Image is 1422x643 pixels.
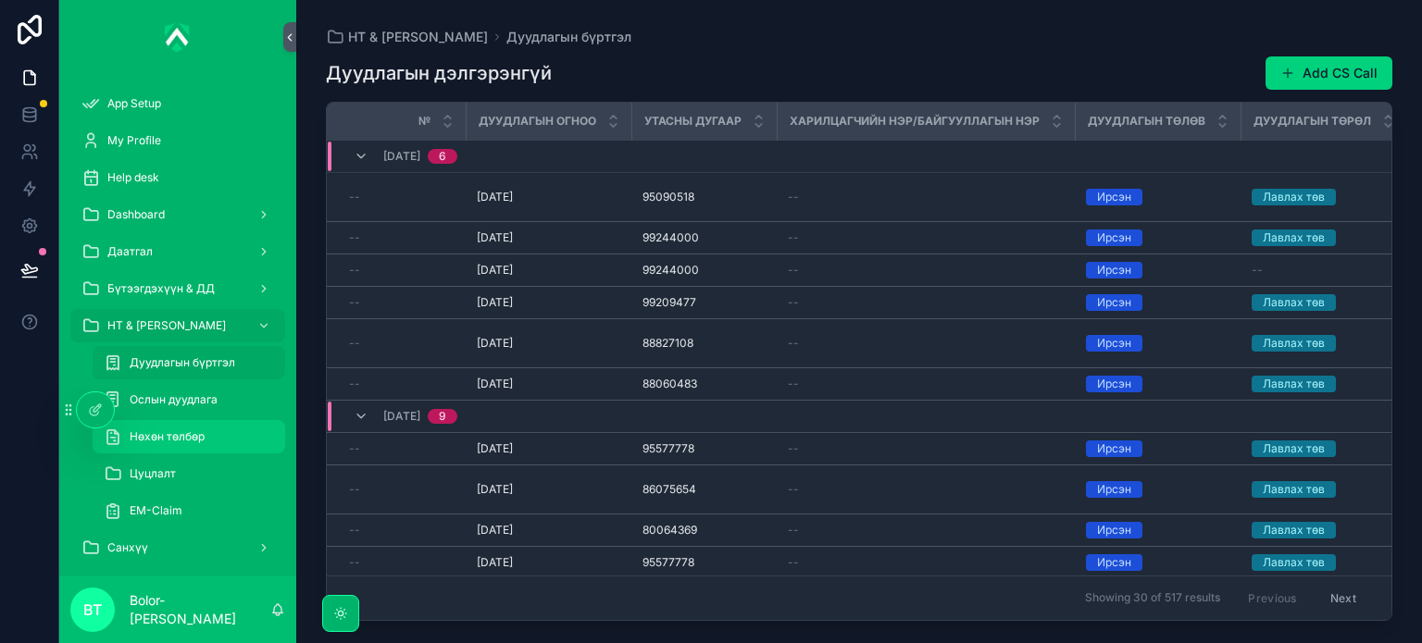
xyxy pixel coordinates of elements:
a: 99244000 [642,263,766,278]
span: -- [788,377,799,391]
a: -- [788,336,1064,351]
span: [DATE] [477,523,513,538]
span: [DATE] [477,555,513,570]
div: Ирсэн [1097,522,1131,538]
div: Лавлах төв [1263,229,1325,246]
a: Ирсэн [1086,262,1229,278]
span: Дуудлагын төрөл [1254,114,1371,129]
div: Лавлах төв [1263,294,1325,311]
div: Ирсэн [1097,376,1131,392]
span: 95090518 [642,190,694,204]
span: -- [349,377,360,391]
a: App Setup [70,87,285,120]
span: -- [788,482,799,497]
span: 95577778 [642,441,694,456]
span: -- [349,263,360,278]
span: Дуудлагын огноо [479,114,596,129]
a: -- [788,482,1064,497]
span: 80064369 [642,523,697,538]
a: Лавлах төв [1252,481,1395,498]
div: Лавлах төв [1263,440,1325,457]
span: Цуцлалт [130,466,176,481]
div: Лавлах төв [1263,376,1325,392]
a: 95577778 [642,555,766,570]
span: Утасны дугаар [644,114,742,129]
a: -- [788,523,1064,538]
a: [DATE] [477,523,620,538]
a: -- [349,555,455,570]
h1: Дуудлагын дэлгэрэнгүй [326,60,552,86]
span: -- [349,555,360,570]
span: -- [1252,263,1263,278]
a: -- [349,441,455,456]
a: Dashboard [70,198,285,231]
a: НТ & [PERSON_NAME] [326,28,488,46]
span: Dashboard [107,207,165,222]
div: Лавлах төв [1263,481,1325,498]
span: -- [349,441,360,456]
a: -- [349,263,455,278]
span: My Profile [107,133,161,148]
a: Ирсэн [1086,335,1229,352]
span: -- [349,336,360,351]
div: scrollable content [59,74,296,576]
a: Нөхөн төлбөр [93,420,285,453]
span: [DATE] [477,482,513,497]
span: [DATE] [477,377,513,391]
a: [DATE] [477,555,620,570]
div: Ирсэн [1097,554,1131,571]
a: -- [349,190,455,204]
a: -- [349,523,455,538]
span: -- [349,190,360,204]
a: -- [788,263,1064,278]
button: Add CS Call [1266,56,1392,90]
a: 88060483 [642,377,766,391]
span: № [418,114,430,129]
a: Лавлах төв [1252,522,1395,538]
p: Bolor-[PERSON_NAME] [130,591,270,628]
a: Санхүү [70,531,285,564]
span: -- [788,555,799,570]
span: -- [349,295,360,310]
a: -- [788,377,1064,391]
span: Харилцагчийн нэр/Байгууллагын нэр [790,114,1040,129]
span: [DATE] [477,230,513,245]
button: Next [1317,584,1369,612]
a: [DATE] [477,336,620,351]
span: EM-Claim [130,503,182,518]
a: НТ & [PERSON_NAME] [70,309,285,342]
span: -- [349,230,360,245]
a: EM-Claim [93,494,285,527]
a: Лавлах төв [1252,554,1395,571]
span: [DATE] [383,149,420,164]
span: Даатгал [107,244,153,259]
a: [DATE] [477,190,620,204]
a: Ослын дуудлага [93,383,285,416]
a: 95090518 [642,190,766,204]
a: -- [788,441,1064,456]
div: 9 [439,409,446,424]
a: Help desk [70,161,285,194]
span: Дуудлагын төлөв [1088,114,1205,129]
a: -- [349,482,455,497]
a: Лавлах төв [1252,440,1395,457]
span: 99244000 [642,230,699,245]
div: 6 [439,149,446,164]
span: -- [349,482,360,497]
a: Лавлах төв [1252,229,1395,246]
a: Цуцлалт [93,457,285,490]
div: Лавлах төв [1263,554,1325,571]
a: Лавлах төв [1252,376,1395,392]
span: Ослын дуудлага [130,392,218,407]
a: 86075654 [642,482,766,497]
a: -- [349,230,455,245]
span: [DATE] [477,190,513,204]
a: Ирсэн [1086,481,1229,498]
a: 99244000 [642,230,766,245]
span: -- [788,263,799,278]
div: Лавлах төв [1263,335,1325,352]
span: -- [788,523,799,538]
span: 99244000 [642,263,699,278]
span: -- [788,295,799,310]
span: НТ & [PERSON_NAME] [348,28,488,46]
